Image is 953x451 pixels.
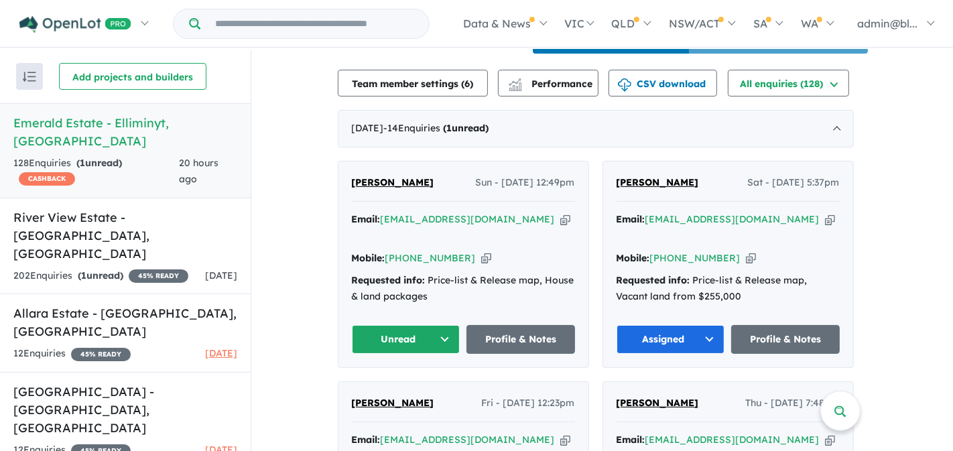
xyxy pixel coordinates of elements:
span: CASHBACK [19,172,75,186]
span: Performance [511,78,593,90]
button: Copy [825,212,835,227]
a: [PERSON_NAME] [617,395,699,411]
span: - 14 Enquir ies [384,122,489,134]
span: 45 % READY [71,348,131,361]
img: sort.svg [23,72,36,82]
input: Try estate name, suburb, builder or developer [203,9,426,38]
div: Price-list & Release map, Vacant land from $255,000 [617,273,840,305]
span: Sat - [DATE] 5:37pm [748,175,840,191]
button: Copy [746,251,756,265]
div: 202 Enquir ies [13,268,188,284]
button: Copy [560,433,570,447]
span: [DATE] [205,269,237,281]
strong: ( unread) [78,269,123,281]
div: 12 Enquir ies [13,346,131,362]
strong: ( unread) [444,122,489,134]
strong: Requested info: [352,274,426,286]
button: Assigned [617,325,725,354]
div: Price-list & Release map, House & land packages [352,273,575,305]
h5: River View Estate - [GEOGRAPHIC_DATA] , [GEOGRAPHIC_DATA] [13,208,237,263]
button: Team member settings (6) [338,70,488,96]
span: [PERSON_NAME] [617,176,699,188]
img: bar-chart.svg [509,82,522,91]
span: [DATE] [205,347,237,359]
button: Unread [352,325,460,354]
a: [EMAIL_ADDRESS][DOMAIN_NAME] [381,213,555,225]
button: Copy [560,212,570,227]
a: [EMAIL_ADDRESS][DOMAIN_NAME] [645,434,820,446]
button: CSV download [609,70,717,96]
img: download icon [618,78,631,92]
span: Sun - [DATE] 12:49pm [476,175,575,191]
a: [PERSON_NAME] [352,395,434,411]
strong: Email: [617,213,645,225]
span: Fri - [DATE] 12:23pm [482,395,575,411]
h5: Emerald Estate - Elliminyt , [GEOGRAPHIC_DATA] [13,114,237,150]
strong: Mobile: [352,252,385,264]
strong: Email: [352,213,381,225]
a: [PHONE_NUMBER] [385,252,476,264]
strong: ( unread) [76,157,122,169]
span: [PERSON_NAME] [352,176,434,188]
span: 45 % READY [129,269,188,283]
a: [EMAIL_ADDRESS][DOMAIN_NAME] [645,213,820,225]
span: 1 [447,122,452,134]
strong: Requested info: [617,274,690,286]
a: Profile & Notes [731,325,840,354]
a: [EMAIL_ADDRESS][DOMAIN_NAME] [381,434,555,446]
span: [PERSON_NAME] [352,397,434,409]
a: Profile & Notes [466,325,575,354]
img: line-chart.svg [509,78,521,86]
strong: Email: [617,434,645,446]
button: Copy [825,433,835,447]
span: 6 [464,78,470,90]
span: Thu - [DATE] 7:48pm [746,395,840,411]
a: [PERSON_NAME] [352,175,434,191]
strong: Mobile: [617,252,650,264]
button: Add projects and builders [59,63,206,90]
span: 1 [80,157,85,169]
span: [PERSON_NAME] [617,397,699,409]
strong: Email: [352,434,381,446]
button: Performance [498,70,598,96]
span: 20 hours ago [179,157,218,185]
div: 128 Enquir ies [13,155,179,188]
div: [DATE] [338,110,854,147]
a: [PERSON_NAME] [617,175,699,191]
img: Openlot PRO Logo White [19,16,131,33]
a: [PHONE_NUMBER] [650,252,741,264]
button: Copy [481,251,491,265]
h5: [GEOGRAPHIC_DATA] - [GEOGRAPHIC_DATA] , [GEOGRAPHIC_DATA] [13,383,237,437]
span: admin@bl... [857,17,917,30]
button: All enquiries (128) [728,70,849,96]
span: 1 [81,269,86,281]
h5: Allara Estate - [GEOGRAPHIC_DATA] , [GEOGRAPHIC_DATA] [13,304,237,340]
